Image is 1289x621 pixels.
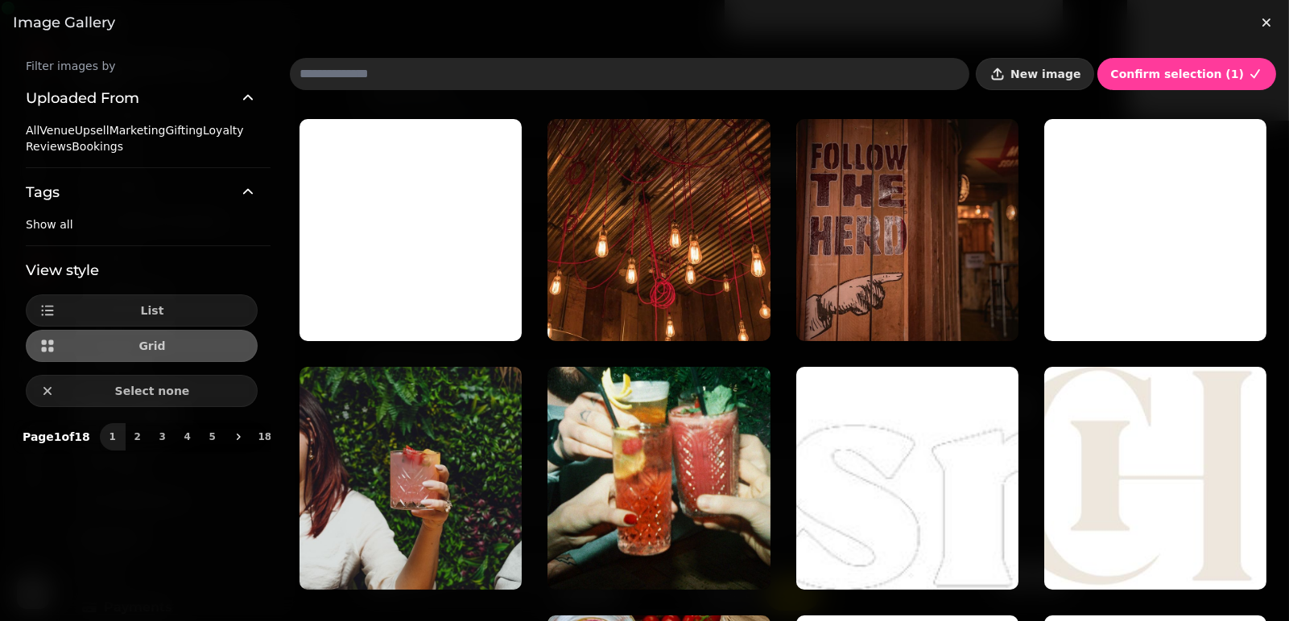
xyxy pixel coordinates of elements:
span: New image [1010,68,1080,80]
span: Confirm selection ( 1 ) [1110,68,1244,80]
img: newsroom_wordmark_white.png [796,367,1018,589]
button: Confirm selection (1) [1097,58,1276,90]
button: Uploaded From [26,74,258,122]
div: Uploaded From [26,122,258,167]
span: Marketing [109,124,166,137]
button: Select none [26,375,258,407]
img: imgi_10_63d9529faca0cb3cbb998562_15.gif [547,367,770,589]
span: Reviews [26,140,72,153]
button: 2 [125,423,151,450]
span: 5 [206,432,219,442]
span: Loyalty [203,124,244,137]
img: imgi_1_5c6d5ffb6039e84226ad5668_BBG-SHOOT--_-54.jpg [796,119,1018,341]
span: Upsell [75,124,109,137]
img: imgi_3_64c381b4942646805b60f062_ixchel_logo.svg [1044,367,1266,589]
span: Select none [60,385,244,397]
button: 1 [100,423,126,450]
button: next [225,423,252,450]
button: Grid [26,330,258,362]
button: List [26,294,258,327]
span: Gifting [165,124,203,137]
span: Bookings [72,140,123,153]
img: imgi_14_5c3dbcd66891ba261611a853_bbg_gallery.jpg [547,119,770,341]
button: 3 [150,423,176,450]
span: 18 [258,432,271,442]
h3: Image gallery [13,13,1276,32]
button: 5 [200,423,225,450]
label: Filter images by [13,58,271,74]
span: Grid [60,340,244,352]
button: 4 [175,423,200,450]
img: imgi_2_logo-text--white.svg [300,119,522,341]
span: All [26,124,39,137]
span: 3 [156,432,169,442]
button: Tags [26,168,258,216]
img: imgi_24_5bbb37d72b8b992c6ed1c38d_BBG_LOGO_WHITE.svg [1044,119,1266,341]
span: Venue [39,124,74,137]
p: Page 1 of 18 [16,429,97,445]
span: 2 [131,432,144,442]
span: List [60,305,244,316]
nav: Pagination [100,423,278,450]
button: New image [976,58,1094,90]
span: 1 [106,432,119,442]
img: imgi_9_639c3fd0708249f55b571c98_Newroom_LR_037.jpg [300,367,522,589]
span: 4 [181,432,194,442]
span: Show all [26,218,73,231]
h3: View style [26,259,258,282]
div: Tags [26,216,258,245]
button: 18 [252,423,278,450]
